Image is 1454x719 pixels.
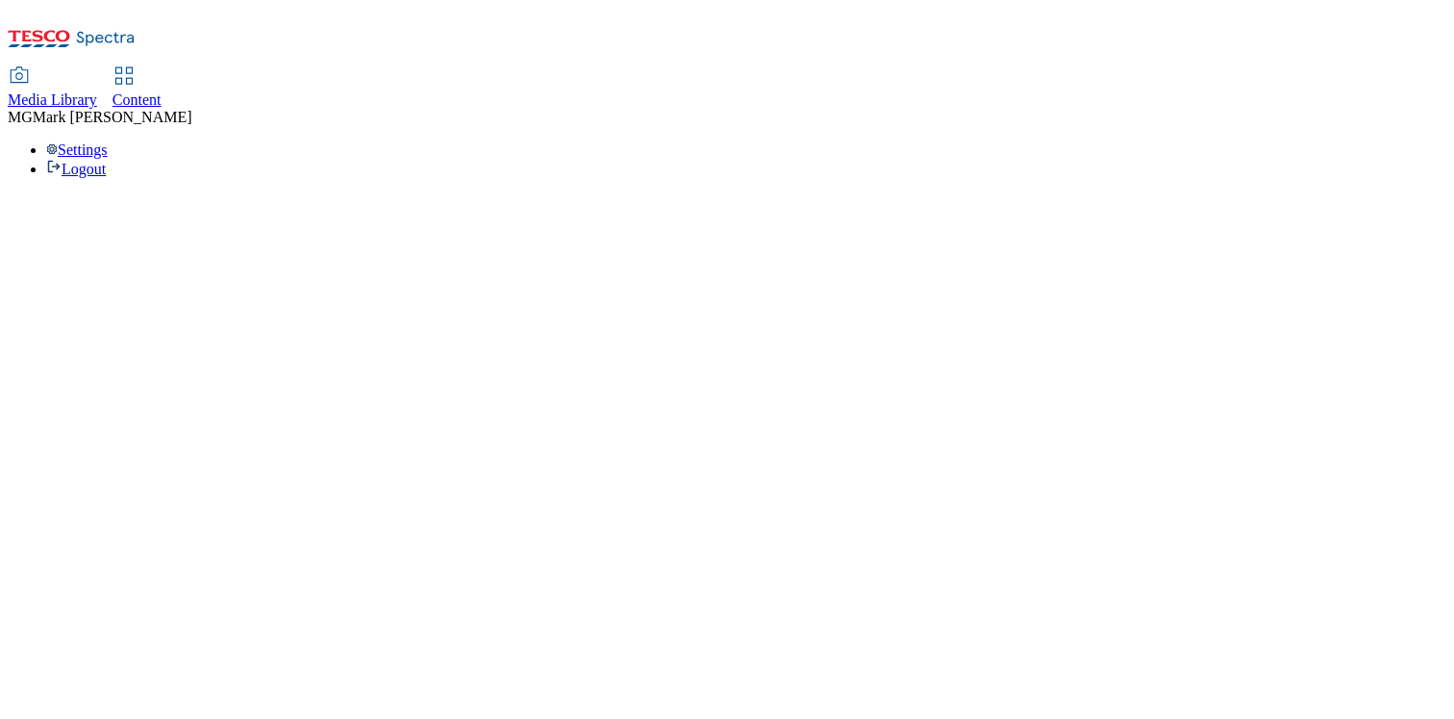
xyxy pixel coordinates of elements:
span: Content [113,91,162,108]
a: Content [113,68,162,109]
span: Mark [PERSON_NAME] [33,109,192,125]
span: Media Library [8,91,97,108]
a: Logout [46,161,106,177]
a: Media Library [8,68,97,109]
span: MG [8,109,33,125]
a: Settings [46,141,108,158]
